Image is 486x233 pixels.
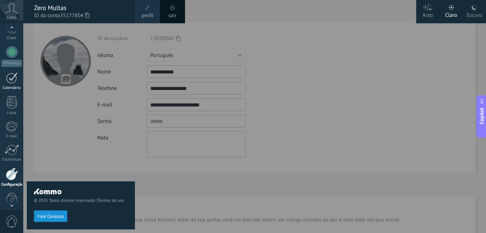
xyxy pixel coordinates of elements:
div: Chats [1,36,22,41]
a: sair [169,12,177,20]
span: perfil [141,12,153,20]
button: Fale Conosco [34,210,67,222]
div: Escuro [467,5,482,23]
span: 35177804 [60,12,89,20]
span: Fale Conosco [38,214,64,219]
a: Termos de uso [97,198,123,203]
div: Auto [423,5,433,23]
div: Calendário [1,86,22,90]
span: © 2025 Todos direitos reservados | [34,198,128,203]
span: Conta [7,15,16,20]
div: Configurações [1,182,22,187]
div: Zero Multas [34,4,128,12]
div: Claro [445,5,457,23]
div: Estatísticas [1,157,22,162]
a: Fale Conosco [34,213,67,219]
div: E-mail [1,134,22,139]
div: WhatsApp [1,60,22,67]
span: ID da conta [34,12,128,20]
span: Copilot [478,108,485,124]
div: Listas [1,111,22,115]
